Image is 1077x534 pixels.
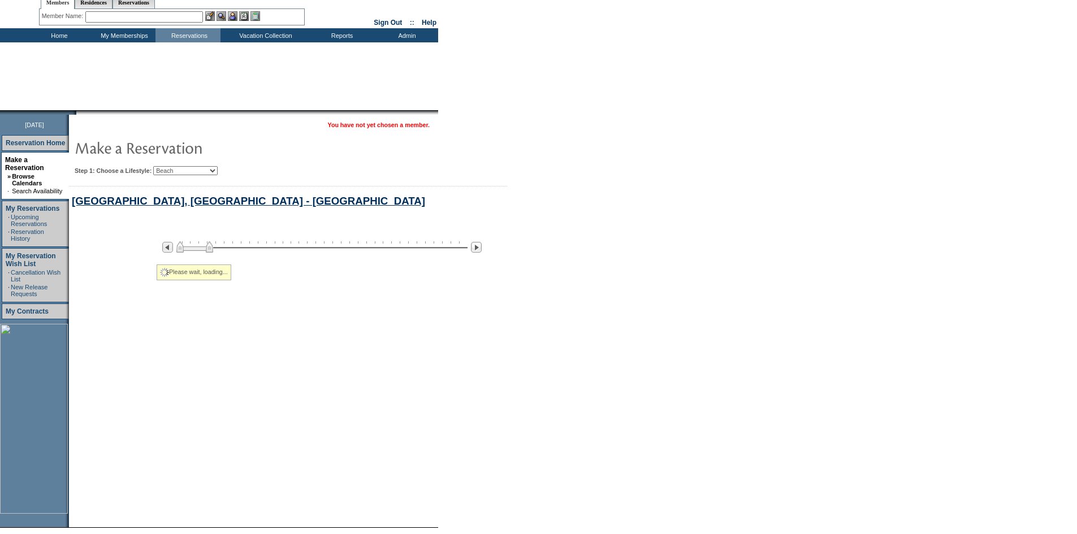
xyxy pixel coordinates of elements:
img: Next [471,242,482,253]
div: Member Name: [42,11,85,21]
a: Sign Out [374,19,402,27]
img: spinner2.gif [160,268,169,277]
td: Reports [308,28,373,42]
img: pgTtlMakeReservation.gif [75,136,301,159]
td: Home [25,28,90,42]
a: My Reservation Wish List [6,252,56,268]
a: Search Availability [12,188,62,194]
img: promoShadowLeftCorner.gif [72,110,76,115]
b: Step 1: Choose a Lifestyle: [75,167,152,174]
a: Upcoming Reservations [11,214,47,227]
a: [GEOGRAPHIC_DATA], [GEOGRAPHIC_DATA] - [GEOGRAPHIC_DATA] [72,195,425,207]
img: Previous [162,242,173,253]
a: New Release Requests [11,284,47,297]
td: · [8,269,10,283]
img: b_edit.gif [205,11,215,21]
td: · [8,228,10,242]
a: Cancellation Wish List [11,269,60,283]
span: [DATE] [25,121,44,128]
td: · [8,214,10,227]
div: Please wait, loading... [157,264,231,280]
a: Help [422,19,436,27]
img: Impersonate [228,11,237,21]
img: View [217,11,226,21]
a: My Reservations [6,205,59,212]
a: Make a Reservation [5,156,44,172]
td: · [7,188,11,194]
span: :: [410,19,414,27]
a: Browse Calendars [12,173,42,186]
img: Reservations [239,11,249,21]
b: » [7,173,11,180]
td: Admin [373,28,438,42]
a: Reservation History [11,228,44,242]
td: · [8,284,10,297]
img: b_calculator.gif [250,11,260,21]
span: You have not yet chosen a member. [328,121,430,128]
img: blank.gif [76,110,77,115]
a: My Contracts [6,307,49,315]
a: Reservation Home [6,139,65,147]
td: Vacation Collection [220,28,308,42]
td: My Memberships [90,28,155,42]
td: Reservations [155,28,220,42]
